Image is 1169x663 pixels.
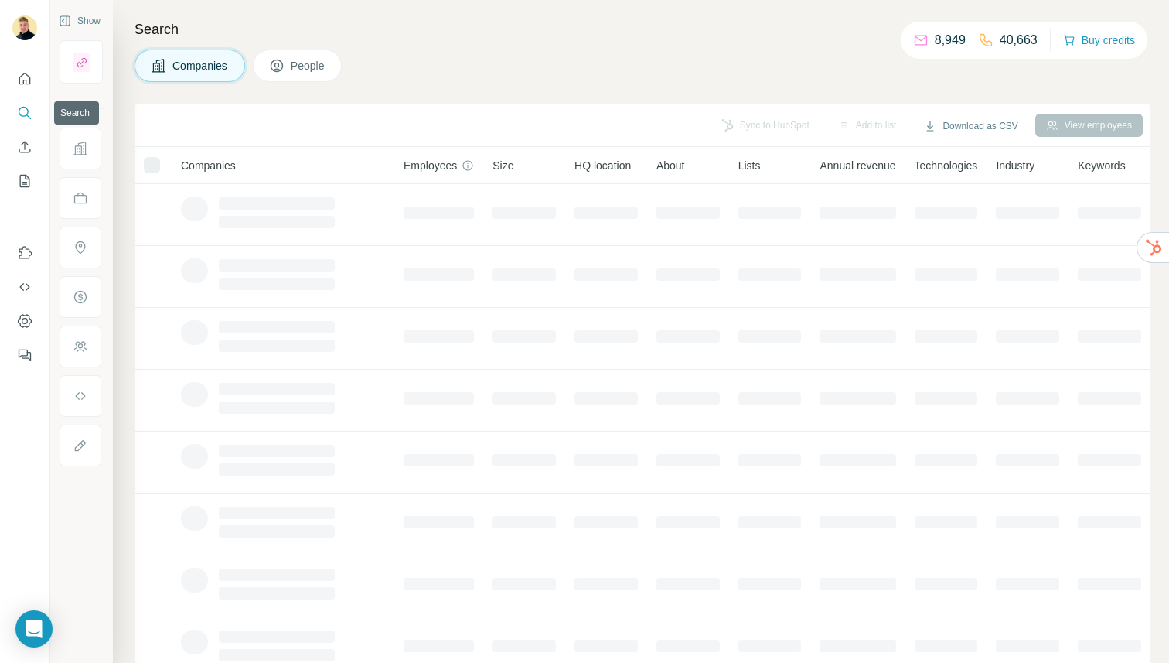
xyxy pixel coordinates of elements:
img: Avatar [12,15,37,40]
button: Download as CSV [913,114,1028,138]
span: Companies [181,158,236,173]
button: Use Surfe API [12,273,37,301]
span: Employees [404,158,457,173]
div: Open Intercom Messenger [15,610,53,648]
span: Annual revenue [820,158,895,173]
button: Buy credits [1063,29,1135,51]
span: Technologies [915,158,978,173]
span: Size [492,158,513,173]
span: Lists [738,158,761,173]
button: Feedback [12,341,37,369]
button: My lists [12,167,37,195]
span: Companies [172,58,229,73]
button: Search [12,99,37,127]
button: Dashboard [12,307,37,335]
p: 8,949 [935,31,966,50]
button: Use Surfe on LinkedIn [12,239,37,267]
button: Show [48,9,111,32]
button: Enrich CSV [12,133,37,161]
span: People [291,58,326,73]
span: About [656,158,685,173]
span: Industry [996,158,1034,173]
span: Keywords [1078,158,1125,173]
h4: Search [135,19,1150,40]
button: Quick start [12,65,37,93]
p: 40,663 [1000,31,1038,50]
span: HQ location [574,158,631,173]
